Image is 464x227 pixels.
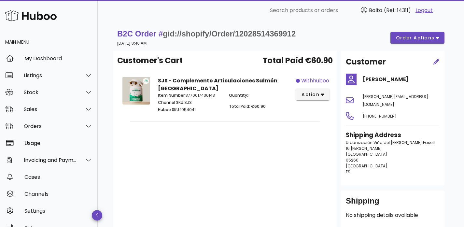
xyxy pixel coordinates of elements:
p: SJS [158,100,221,106]
span: [PERSON_NAME][EMAIL_ADDRESS][DOMAIN_NAME] [363,94,428,107]
a: Logout [415,7,433,14]
div: Listings [24,72,77,78]
div: Orders [24,123,77,129]
span: Customer's Cart [117,55,183,66]
div: My Dashboard [24,55,92,62]
div: Shipping [346,196,439,211]
div: Invoicing and Payments [24,157,77,163]
div: Settings [24,208,92,214]
span: Item Number: [158,92,186,98]
span: 16 [PERSON_NAME] [346,146,382,151]
p: 1 [229,92,292,98]
h4: [PERSON_NAME] [363,76,439,83]
strong: SJS - Complemento Articulaciones Salmón [GEOGRAPHIC_DATA] [158,77,277,92]
button: order actions [390,32,444,44]
span: Channel SKU: [158,100,184,105]
span: Urbanización Viña del [PERSON_NAME] Fase II [346,140,435,145]
img: Huboo Logo [5,9,57,23]
button: action [296,89,330,100]
div: Usage [24,140,92,146]
small: [DATE] 8:46 AM [117,41,147,46]
span: action [301,91,319,98]
h2: Customer [346,56,386,68]
span: 05260 [346,157,359,163]
div: Stock [24,89,77,95]
div: Sales [24,106,77,112]
span: Total Paid: €60.90 [229,104,266,109]
strong: B2C Order # [117,29,296,38]
h3: Shipping Address [346,131,439,140]
span: Total Paid €60.90 [262,55,333,66]
span: Balto [369,7,382,14]
span: [PHONE_NUMBER] [363,113,397,119]
span: order actions [396,35,435,41]
span: ES [346,169,350,175]
span: withhuboo [301,77,329,85]
span: [GEOGRAPHIC_DATA] [346,163,387,169]
span: (Ref: 14311) [384,7,411,14]
p: 3770017436143 [158,92,221,98]
p: No shipping details available [346,211,439,219]
span: gid://shopify/Order/12028514369912 [163,29,296,38]
span: [GEOGRAPHIC_DATA] [346,151,387,157]
img: Product Image [122,77,150,105]
span: Quantity: [229,92,248,98]
p: 1054041 [158,107,221,113]
div: Channels [24,191,92,197]
div: Cases [24,174,92,180]
span: Huboo SKU: [158,107,180,112]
